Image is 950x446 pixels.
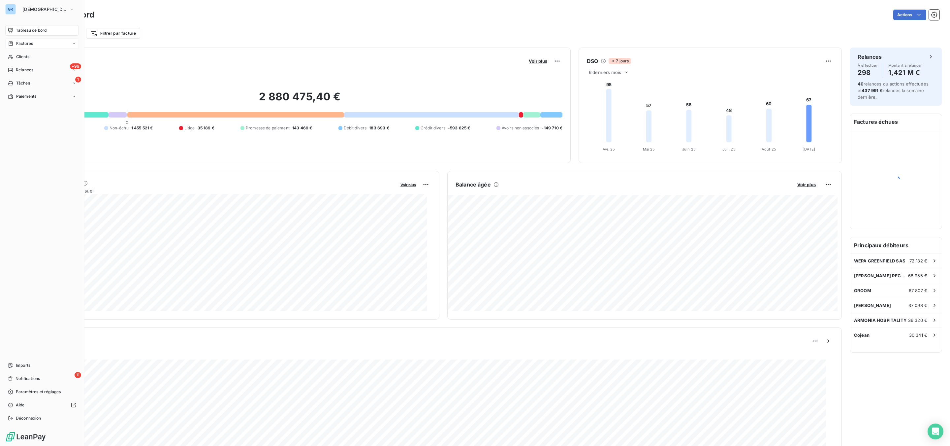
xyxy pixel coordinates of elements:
span: 0 [126,120,128,125]
span: Factures [16,41,33,47]
span: [DEMOGRAPHIC_DATA] [22,7,67,12]
span: Imports [16,362,30,368]
div: Open Intercom Messenger [928,424,943,439]
span: 36 320 € [908,318,927,323]
span: [PERSON_NAME] RECYCLING [854,273,908,278]
span: 1 455 521 € [131,125,153,131]
span: 35 189 € [198,125,214,131]
img: Logo LeanPay [5,431,46,442]
span: Débit divers [344,125,367,131]
tspan: Juil. 25 [722,147,736,152]
span: Tableau de bord [16,27,47,33]
button: Actions [893,10,926,20]
span: Avoirs non associés [502,125,539,131]
span: Litige [184,125,195,131]
tspan: [DATE] [803,147,815,152]
button: Voir plus [795,182,818,188]
span: 72 132 € [909,258,927,263]
span: Tâches [16,80,30,86]
h4: 1,421 M € [888,67,922,78]
button: Voir plus [398,182,418,188]
div: GR [5,4,16,15]
span: À effectuer [858,63,877,67]
span: relances ou actions effectuées et relancés la semaine dernière. [858,81,929,100]
button: Voir plus [527,58,549,64]
span: Chiffre d'affaires mensuel [37,187,396,194]
h6: Balance âgée [456,181,491,189]
span: -149 710 € [542,125,562,131]
span: 7 jours [609,58,631,64]
tspan: Mai 25 [643,147,655,152]
h6: DSO [587,57,598,65]
span: 68 955 € [908,273,927,278]
span: Notifications [16,376,40,382]
span: Voir plus [797,182,816,187]
span: 1 [75,77,81,83]
span: Paiements [16,93,36,99]
span: WEPA GREENFIELD SAS [854,258,905,263]
span: GROOM [854,288,871,293]
a: Aide [5,400,79,410]
span: Non-échu [110,125,129,131]
span: Clients [16,54,29,60]
span: Montant à relancer [888,63,922,67]
span: 143 469 € [292,125,312,131]
h6: Factures échues [850,114,942,130]
span: Relances [16,67,33,73]
span: +99 [70,63,81,69]
span: Voir plus [529,58,547,64]
span: Aide [16,402,25,408]
span: 30 341 € [909,332,927,338]
h4: 298 [858,67,877,78]
span: 67 807 € [909,288,927,293]
span: 6 derniers mois [589,70,621,75]
h6: Relances [858,53,882,61]
button: Filtrer par facture [86,28,140,39]
tspan: Août 25 [762,147,776,152]
h6: Principaux débiteurs [850,237,942,253]
tspan: Juin 25 [682,147,696,152]
span: Voir plus [400,183,416,187]
span: [PERSON_NAME] [854,303,891,308]
span: 40 [858,81,864,86]
h2: 2 880 475,40 € [37,90,562,110]
span: -593 625 € [448,125,470,131]
tspan: Avr. 25 [603,147,615,152]
span: Déconnexion [16,415,41,421]
span: Crédit divers [421,125,445,131]
span: 37 093 € [908,303,927,308]
span: Paramètres et réglages [16,389,61,395]
span: Promesse de paiement [246,125,290,131]
span: ARMONIA HOSPITALITY [854,318,907,323]
span: 437 991 € [862,88,882,93]
span: 183 693 € [369,125,389,131]
span: 11 [75,372,81,378]
span: Cojean [854,332,870,338]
